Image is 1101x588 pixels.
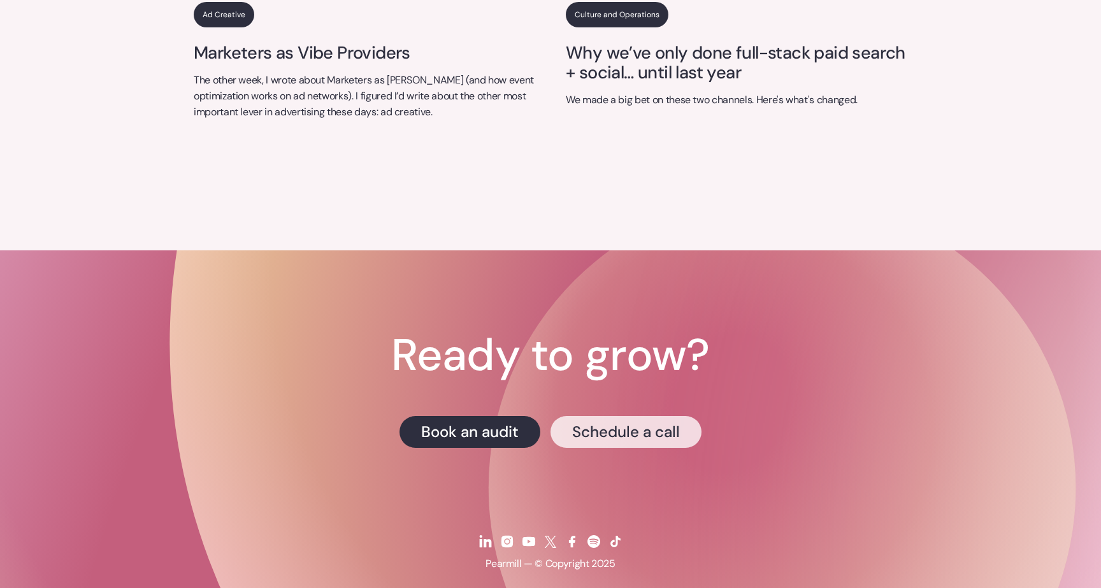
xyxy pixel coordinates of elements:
[586,534,601,549] img: Spotify icon
[478,534,493,549] img: Linkedin icon
[566,2,668,27] a: Culture and Operations
[519,526,538,557] a: Youtube icon
[476,526,495,557] a: Linkedin icon
[550,416,702,448] a: Schedule a call
[584,526,603,557] a: Spotify icon
[498,526,517,557] a: Instagram icon
[194,73,535,120] p: The other week, I wrote about Marketers as [PERSON_NAME] (and how event optimization works on ad ...
[391,333,709,378] h1: Ready to grow?
[566,92,907,108] p: We made a big bet on these two channels. Here's what's changed.
[565,534,580,549] img: Facebook icon
[500,534,515,549] img: Instagram icon
[563,526,582,557] a: Facebook icon
[521,534,536,549] img: Youtube icon
[194,2,254,27] a: Ad Creative
[399,416,540,448] a: Book an audit
[194,43,535,62] a: Marketers as Vibe Providers
[566,43,907,83] a: Why we’ve only done full-stack paid search + social… until last year
[606,526,625,557] a: Tiktok icon
[608,534,623,549] img: Tiktok icon
[486,557,615,571] p: Pearmill — © Copyright 2025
